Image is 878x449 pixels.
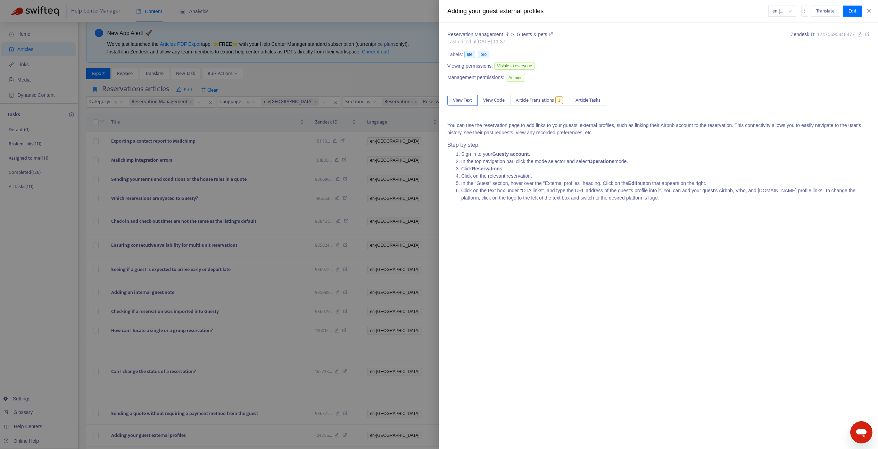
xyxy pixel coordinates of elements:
li: Sign in to your . [461,151,870,158]
div: Zendesk ID: [791,31,870,45]
h4: Step by step: [447,142,870,148]
button: View Code [478,95,510,106]
li: In the "Guest" section, hover over the "External profiles" heading. Click on the button that appe... [461,180,870,187]
span: Admins [506,74,525,82]
div: Last edited at [DATE] 11:37 [447,38,553,45]
button: Edit [843,6,862,17]
span: en-gb [772,6,792,16]
a: Reservation Management [447,32,510,37]
li: Click . [461,165,870,172]
span: Edit [848,7,856,15]
a: Guests & pets [517,32,553,37]
span: Translate [816,7,835,15]
button: View Text [447,95,478,106]
span: 1 [555,96,563,104]
span: 12475695848477 [817,32,855,37]
button: Close [864,8,874,15]
button: Article Translations1 [510,95,570,106]
span: View Text [453,96,472,104]
div: Adding your guest external profiles [447,7,768,16]
strong: Guesty account [492,151,529,157]
button: more [801,6,808,17]
div: > [447,31,553,38]
span: lite [464,51,475,58]
iframe: Button to launch messaging window [850,421,872,443]
span: pro [478,51,489,58]
span: In the top navigation bar, click the mode selector and select mode. [461,159,628,164]
span: Article Tasks [575,96,600,104]
button: Article Tasks [570,95,606,106]
strong: Operations [589,159,614,164]
span: more [802,8,807,13]
span: Labels: [447,51,463,58]
button: Translate [811,6,840,17]
span: View Code [483,96,505,104]
span: Visible to everyone [494,62,535,70]
li: Click on the relevant reservation. [461,172,870,180]
p: You can use the reservation page to add links to your guests' external profiles, such as linking ... [447,122,870,136]
span: Management permissions: [447,74,504,81]
strong: Reservations [472,166,502,171]
span: Article Translations [516,96,554,104]
span: Viewing permissions: [447,62,493,70]
span: close [866,8,872,14]
li: Click on the text box under "OTA links", and type the URL address of the guest's profile into it.... [461,187,870,202]
strong: Edit [628,180,637,186]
